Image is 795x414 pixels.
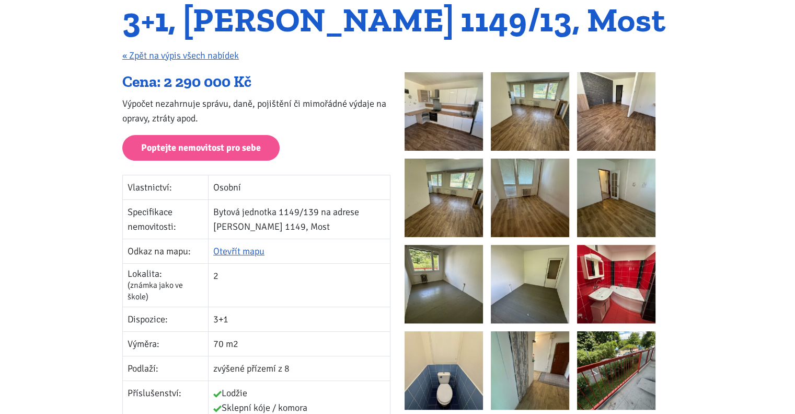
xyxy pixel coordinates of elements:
[209,356,390,381] td: zvýšené přízemí z 8
[123,307,209,332] td: Dispozice:
[128,280,183,302] span: (známka jako ve škole)
[123,239,209,263] td: Odkaz na mapu:
[209,307,390,332] td: 3+1
[122,96,390,126] p: Výpočet nezahrnuje správu, daně, pojištění či mimořádné výdaje na opravy, ztráty apod.
[209,263,390,307] td: 2
[122,50,239,61] a: « Zpět na výpis všech nabídek
[209,199,390,239] td: Bytová jednotka 1149/139 na adrese [PERSON_NAME] 1149, Most
[123,356,209,381] td: Podlaží:
[213,245,264,257] a: Otevřít mapu
[122,6,673,35] h1: 3+1, [PERSON_NAME] 1149/13, Most
[122,135,280,161] a: Poptejte nemovitost pro sebe
[123,199,209,239] td: Specifikace nemovitosti:
[209,332,390,356] td: 70 m2
[209,175,390,199] td: Osobní
[122,72,390,92] div: Cena: 2 290 000 Kč
[123,175,209,199] td: Vlastnictví:
[123,332,209,356] td: Výměra:
[123,263,209,307] td: Lokalita:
